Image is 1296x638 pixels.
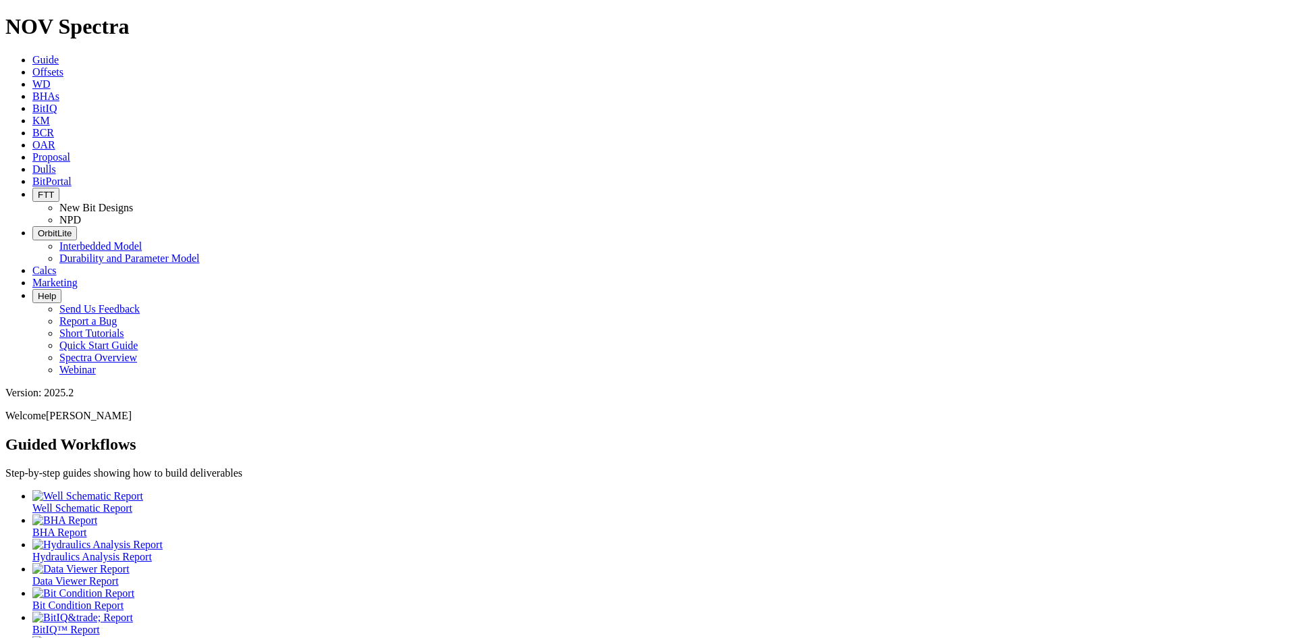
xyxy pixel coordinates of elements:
a: New Bit Designs [59,202,133,213]
p: Welcome [5,410,1291,422]
p: Step-by-step guides showing how to build deliverables [5,467,1291,479]
a: Short Tutorials [59,327,124,339]
span: Bit Condition Report [32,600,124,611]
a: Proposal [32,151,70,163]
span: FTT [38,190,54,200]
a: BitIQ [32,103,57,114]
span: BHA Report [32,527,86,538]
a: Offsets [32,66,63,78]
a: OAR [32,139,55,151]
img: BitIQ&trade; Report [32,612,133,624]
a: Send Us Feedback [59,303,140,315]
span: BitIQ™ Report [32,624,100,635]
span: Data Viewer Report [32,575,119,587]
a: Interbedded Model [59,240,142,252]
img: Bit Condition Report [32,587,134,600]
a: BitPortal [32,176,72,187]
a: Quick Start Guide [59,340,138,351]
a: Calcs [32,265,57,276]
a: Hydraulics Analysis Report Hydraulics Analysis Report [32,539,1291,562]
a: Well Schematic Report Well Schematic Report [32,490,1291,514]
a: Guide [32,54,59,65]
button: FTT [32,188,59,202]
span: Well Schematic Report [32,502,132,514]
img: Hydraulics Analysis Report [32,539,163,551]
img: Data Viewer Report [32,563,130,575]
span: Hydraulics Analysis Report [32,551,152,562]
a: NPD [59,214,81,225]
a: Data Viewer Report Data Viewer Report [32,563,1291,587]
a: BitIQ&trade; Report BitIQ™ Report [32,612,1291,635]
a: Marketing [32,277,78,288]
img: Well Schematic Report [32,490,143,502]
h1: NOV Spectra [5,14,1291,39]
a: Durability and Parameter Model [59,252,200,264]
h2: Guided Workflows [5,435,1291,454]
a: Report a Bug [59,315,117,327]
a: Webinar [59,364,96,375]
a: Spectra Overview [59,352,137,363]
button: Help [32,289,61,303]
a: BCR [32,127,54,138]
a: WD [32,78,51,90]
a: BHA Report BHA Report [32,514,1291,538]
a: Bit Condition Report Bit Condition Report [32,587,1291,611]
a: Dulls [32,163,56,175]
img: BHA Report [32,514,97,527]
a: BHAs [32,90,59,102]
span: Help [38,291,56,301]
div: Version: 2025.2 [5,387,1291,399]
button: OrbitLite [32,226,77,240]
span: OrbitLite [38,228,72,238]
span: [PERSON_NAME] [46,410,132,421]
a: KM [32,115,50,126]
